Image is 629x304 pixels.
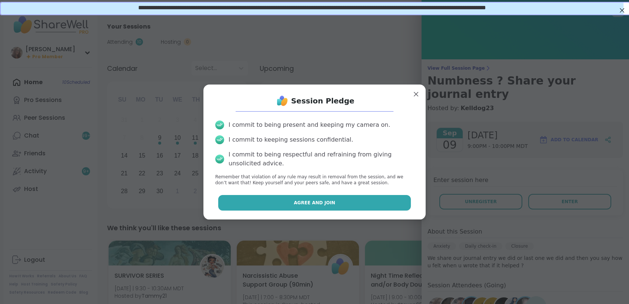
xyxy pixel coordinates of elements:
[229,150,414,168] div: I commit to being respectful and refraining from giving unsolicited advice.
[218,195,411,211] button: Agree and Join
[229,135,353,144] div: I commit to keeping sessions confidential.
[291,96,355,106] h1: Session Pledge
[215,174,414,186] p: Remember that violation of any rule may result in removal from the session, and we don’t want tha...
[294,199,335,206] span: Agree and Join
[275,93,290,108] img: ShareWell Logo
[229,120,390,129] div: I commit to being present and keeping my camera on.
